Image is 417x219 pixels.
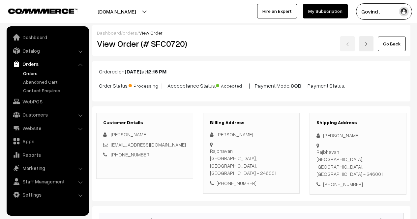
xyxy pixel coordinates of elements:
a: My Subscription [303,4,348,18]
div: [PERSON_NAME] [210,131,293,138]
h3: Customer Details [103,120,186,125]
a: Customers [8,109,87,121]
a: Staff Management [8,176,87,187]
a: orders [123,30,137,36]
a: Orders [21,70,87,77]
a: Apps [8,135,87,147]
h2: View Order (# SFC0720) [97,39,193,49]
p: Ordered on at [99,68,404,75]
p: Order Status: | Accceptance Status: | Payment Mode: | Payment Status: - [99,81,404,90]
h3: Billing Address [210,120,293,125]
a: Hire an Expert [257,4,297,18]
a: Contact Enquires [21,87,87,94]
div: [PHONE_NUMBER] [316,180,400,188]
span: Accepted [216,81,249,89]
button: Govind . [356,3,412,20]
button: [DOMAIN_NAME] [74,3,159,20]
b: [DATE] [125,68,141,75]
a: Reports [8,149,87,161]
a: Marketing [8,162,87,174]
a: Dashboard [8,31,87,43]
span: Processing [129,81,162,89]
a: Dashboard [97,30,121,36]
span: [PERSON_NAME] [111,131,147,137]
b: COD [290,82,302,89]
a: [PHONE_NUMBER] [111,151,151,157]
div: / / [97,29,406,36]
b: 12:16 PM [146,68,166,75]
a: Go Back [378,37,406,51]
a: Orders [8,58,87,70]
div: [PERSON_NAME] [316,132,400,139]
a: Website [8,122,87,134]
h3: Shipping Address [316,120,400,125]
a: Catalog [8,45,87,57]
img: COMMMERCE [8,9,77,14]
a: [EMAIL_ADDRESS][DOMAIN_NAME] [111,142,186,148]
a: WebPOS [8,96,87,107]
a: Abandoned Cart [21,78,87,85]
img: right-arrow.png [364,42,368,46]
div: Rajbhavan [GEOGRAPHIC_DATA], [GEOGRAPHIC_DATA], [GEOGRAPHIC_DATA] - 246001 [210,147,293,177]
img: user [399,7,409,16]
span: View Order [139,30,163,36]
div: [PHONE_NUMBER] [210,179,293,187]
a: COMMMERCE [8,7,66,14]
div: Rajbhavan [GEOGRAPHIC_DATA], [GEOGRAPHIC_DATA], [GEOGRAPHIC_DATA] - 246001 [316,148,400,178]
a: Settings [8,189,87,201]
